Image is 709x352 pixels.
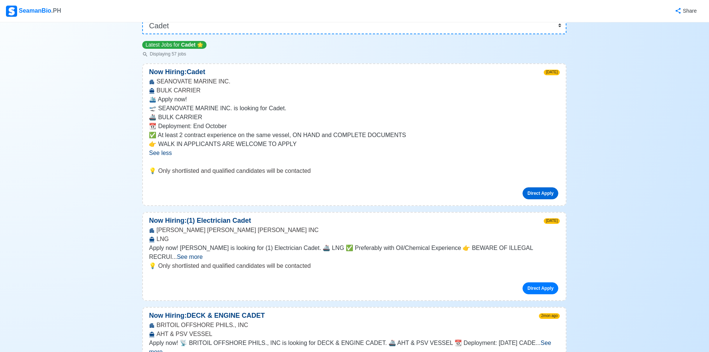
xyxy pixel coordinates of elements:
span: [DATE] [544,70,560,75]
span: 2mon ago [539,313,560,319]
span: [DATE] [544,218,560,224]
button: Share [667,4,703,18]
span: Apply now! 📡 BRITOIL OFFSHORE PHILS., INC is looking for DECK & ENGINE CADET. 🚢 AHT & PSV VESSEL ... [149,340,536,346]
p: 🚢 BULK CARRIER [149,113,560,122]
p: ✅ At least 2 contract experience on the same vessel, ON HAND and COMPLETE DOCUMENTS [149,131,560,140]
div: [PERSON_NAME] [PERSON_NAME] [PERSON_NAME] INC LNG [143,226,566,244]
img: Logo [6,6,17,17]
p: Now Hiring: (1) Electrician Cadet [143,216,257,226]
p: 📆 Deployment: End October [149,122,560,131]
span: See more [177,254,202,260]
span: See less [149,150,172,156]
div: SEANOVATE MARINE INC. BULK CARRIER [143,77,566,95]
span: star [197,42,203,48]
span: ... [172,254,203,260]
p: Now Hiring: DECK & ENGINE CADET [143,311,271,321]
p: Now Hiring: Cadet [143,67,211,77]
a: Direct Apply [523,282,558,294]
div: SeamanBio [6,6,61,17]
span: Apply now! [PERSON_NAME] is looking for (1) Electrician Cadet. 🚢 LNG ✅ Preferably with Oil/Chemic... [149,245,533,260]
p: 🛫 SEANOVATE MARINE INC. is looking for Cadet. [149,104,560,113]
p: 💡 Only shortlisted and qualified candidates will be contacted [149,167,560,175]
div: BRITOIL OFFSHORE PHILS., INC AHT & PSV VESSEL [143,321,566,339]
p: 👉 WALK IN APPLICANTS ARE WELCOME TO APPLY [149,140,560,149]
p: 💡 Only shortlisted and qualified candidates will be contacted [149,261,560,270]
p: Latest Jobs for [142,41,206,49]
p: 🛳️ Apply now! [149,95,560,104]
a: Direct Apply [523,187,558,199]
p: Displaying 57 jobs [142,51,206,57]
span: .PH [51,7,61,14]
span: Cadet [181,42,196,48]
